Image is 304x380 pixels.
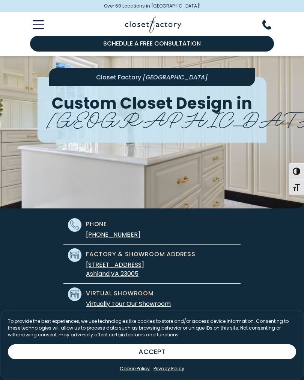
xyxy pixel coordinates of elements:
[86,220,107,229] span: Phone
[86,250,196,259] span: Factory & Showroom Address
[86,260,144,278] a: [STREET_ADDRESS] Ashland,VA 23005
[154,365,184,372] a: Privacy Policy
[104,3,200,9] span: Over 60 Locations in [GEOGRAPHIC_DATA]!
[120,365,150,372] a: Cookie Policy
[86,260,144,269] span: [STREET_ADDRESS]
[86,299,171,308] a: Virtually Tour Our Showroom
[289,163,304,179] button: Toggle High Contrast
[262,20,280,30] button: Phone Number
[8,344,296,359] button: ACCEPT
[143,73,208,82] span: [GEOGRAPHIC_DATA]
[96,73,141,82] span: Closet Factory
[86,230,140,239] a: [PHONE_NUMBER]
[236,93,252,115] span: in
[8,318,296,338] p: To provide the best experiences, we use technologies like cookies to store and/or access device i...
[24,20,44,29] button: Toggle Mobile Menu
[70,290,79,299] img: Showroom icon
[52,93,233,115] span: Custom Closet Design
[289,179,304,195] button: Toggle Font size
[86,289,154,298] span: Virtual Showroom
[111,269,119,278] span: VA
[86,269,110,278] span: Ashland
[120,269,138,278] span: 23005
[30,36,274,52] a: Schedule a Free Consultation
[125,17,181,33] img: Closet Factory Logo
